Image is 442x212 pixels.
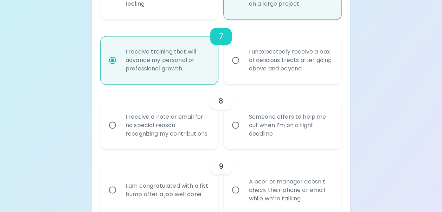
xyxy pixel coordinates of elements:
[219,95,223,107] h6: 8
[243,39,338,81] div: I unexpectedly receive a box of delicious treats after going above and beyond
[219,31,223,42] h6: 7
[120,104,214,146] div: I receive a note or email for no special reason recognizing my contributions
[243,104,338,146] div: Someone offers to help me out when I’m on a tight deadline
[120,173,214,207] div: I am congratulated with a fist bump after a job well done
[101,84,341,149] div: choice-group-check
[120,39,214,81] div: I receive training that will advance my personal or professional growth
[243,169,338,211] div: A peer or manager doesn’t check their phone or email while we’re talking
[101,19,341,84] div: choice-group-check
[219,160,223,172] h6: 9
